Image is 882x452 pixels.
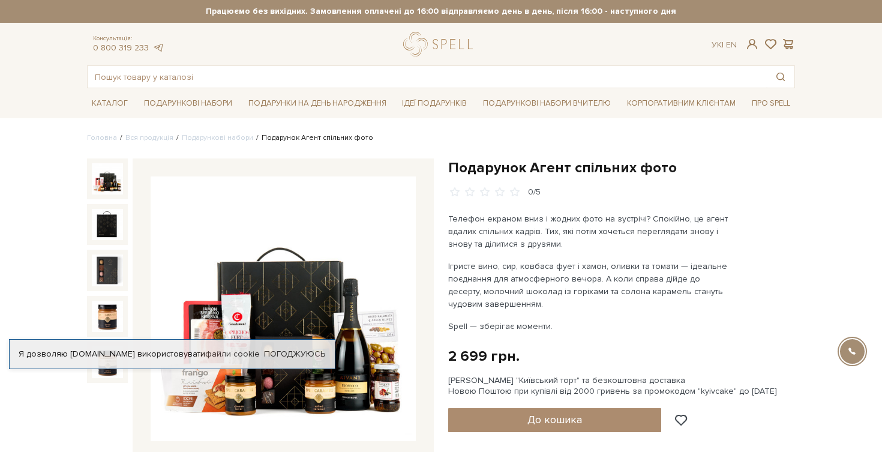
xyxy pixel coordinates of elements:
[264,349,325,360] a: Погоджуюсь
[151,176,416,442] img: Подарунок Агент спільних фото
[87,133,117,142] a: Головна
[93,43,149,53] a: 0 800 319 233
[448,375,795,397] div: [PERSON_NAME] "Київський торт" та безкоштовна доставка Новою Поштою при купівлі від 2000 гривень ...
[87,94,133,113] a: Каталог
[88,66,767,88] input: Пошук товару у каталозі
[92,255,123,286] img: Подарунок Агент спільних фото
[397,94,472,113] a: Ідеї подарунків
[527,413,582,426] span: До кошика
[448,347,520,366] div: 2 699 грн.
[139,94,237,113] a: Подарункові набори
[92,163,123,194] img: Подарунок Агент спільних фото
[448,260,730,310] p: Ігристе вино, сир, ковбаса фует і хамон, оливки та томати — ідеальне поєднання для атмосферного в...
[448,408,661,432] button: До кошика
[767,66,794,88] button: Пошук товару у каталозі
[403,32,478,56] a: logo
[622,94,740,113] a: Корпоративним клієнтам
[528,187,541,198] div: 0/5
[712,40,737,50] div: Ук
[448,212,730,250] p: Телефон екраном вниз і жодних фото на зустрічі? Спокійно, це агент вдалих спільних кадрів. Тих, я...
[478,93,616,113] a: Подарункові набори Вчителю
[152,43,164,53] a: telegram
[747,94,795,113] a: Про Spell
[125,133,173,142] a: Вся продукція
[726,40,737,50] a: En
[448,320,730,333] p: Spell — зберігає моменти.
[10,349,335,360] div: Я дозволяю [DOMAIN_NAME] використовувати
[253,133,373,143] li: Подарунок Агент спільних фото
[92,209,123,240] img: Подарунок Агент спільних фото
[92,301,123,332] img: Подарунок Агент спільних фото
[87,6,795,17] strong: Працюємо без вихідних. Замовлення оплачені до 16:00 відправляємо день в день, після 16:00 - насту...
[93,35,164,43] span: Консультація:
[244,94,391,113] a: Подарунки на День народження
[448,158,795,177] h1: Подарунок Агент спільних фото
[182,133,253,142] a: Подарункові набори
[722,40,724,50] span: |
[205,349,260,359] a: файли cookie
